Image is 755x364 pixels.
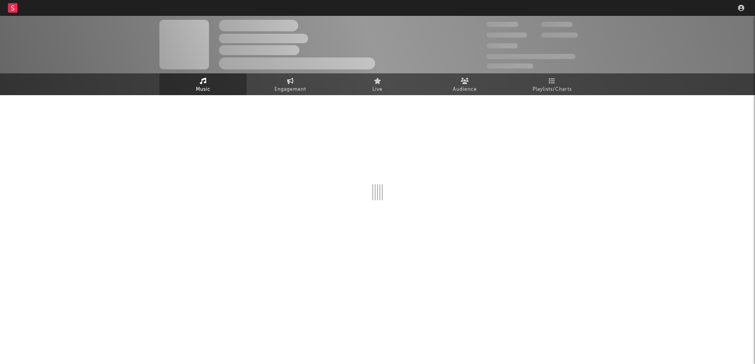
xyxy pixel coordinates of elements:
span: 50,000,000 [487,33,527,38]
span: 50,000,000 Monthly Listeners [487,54,575,59]
span: Audience [453,85,477,94]
span: Live [372,85,383,94]
span: Music [196,85,211,94]
a: Audience [421,73,508,95]
span: Jump Score: 85.0 [487,63,533,69]
a: Playlists/Charts [508,73,596,95]
a: Music [159,73,247,95]
span: Playlists/Charts [533,85,572,94]
a: Engagement [247,73,334,95]
span: 1,000,000 [541,33,578,38]
span: 100,000 [487,43,518,48]
span: 100,000 [541,22,573,27]
span: 300,000 [487,22,518,27]
span: Engagement [274,85,306,94]
a: Live [334,73,421,95]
